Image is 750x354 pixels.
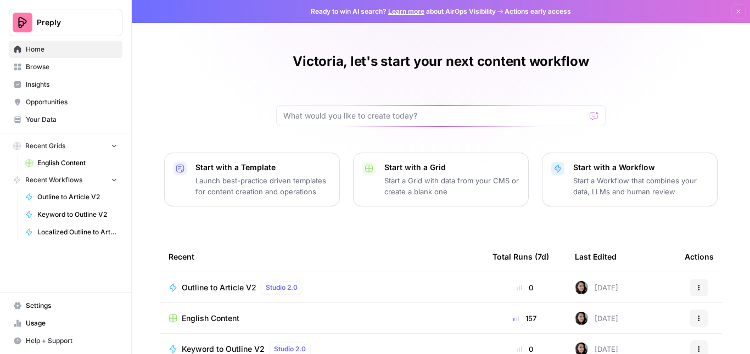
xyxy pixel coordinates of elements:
[575,281,588,294] img: 0od0somutai3rosqwdkhgswflu93
[9,76,122,93] a: Insights
[575,281,618,294] div: [DATE]
[26,301,117,311] span: Settings
[9,138,122,154] button: Recent Grids
[266,283,298,293] span: Studio 2.0
[26,62,117,72] span: Browse
[26,80,117,89] span: Insights
[195,175,331,197] p: Launch best-practice driven templates for content creation and operations
[492,282,557,293] div: 0
[274,344,306,354] span: Studio 2.0
[26,336,117,346] span: Help + Support
[164,153,340,206] button: Start with a TemplateLaunch best-practice driven templates for content creation and operations
[20,154,122,172] a: English Content
[9,314,122,332] a: Usage
[37,192,117,202] span: Outline to Article V2
[575,241,617,272] div: Last Edited
[384,175,519,197] p: Start a Grid with data from your CMS or create a blank one
[169,313,475,324] a: English Content
[9,93,122,111] a: Opportunities
[37,210,117,220] span: Keyword to Outline V2
[388,7,424,15] a: Learn more
[575,312,618,325] div: [DATE]
[37,158,117,168] span: English Content
[542,153,718,206] button: Start with a WorkflowStart a Workflow that combines your data, LLMs and human review
[37,227,117,237] span: Localized Outline to Article
[575,312,588,325] img: 0od0somutai3rosqwdkhgswflu93
[492,313,557,324] div: 157
[9,58,122,76] a: Browse
[182,282,256,293] span: Outline to Article V2
[9,172,122,188] button: Recent Workflows
[9,9,122,36] button: Workspace: Preply
[13,13,32,32] img: Preply Logo
[182,313,239,324] span: English Content
[505,7,571,16] span: Actions early access
[25,141,65,151] span: Recent Grids
[20,206,122,223] a: Keyword to Outline V2
[9,41,122,58] a: Home
[283,110,585,121] input: What would you like to create today?
[311,7,496,16] span: Ready to win AI search? about AirOps Visibility
[573,175,708,197] p: Start a Workflow that combines your data, LLMs and human review
[26,318,117,328] span: Usage
[169,241,475,272] div: Recent
[685,241,714,272] div: Actions
[26,97,117,107] span: Opportunities
[353,153,529,206] button: Start with a GridStart a Grid with data from your CMS or create a blank one
[9,332,122,350] button: Help + Support
[9,297,122,314] a: Settings
[169,281,475,294] a: Outline to Article V2Studio 2.0
[20,188,122,206] a: Outline to Article V2
[384,162,519,173] p: Start with a Grid
[25,175,82,185] span: Recent Workflows
[26,44,117,54] span: Home
[9,111,122,128] a: Your Data
[26,115,117,125] span: Your Data
[492,241,549,272] div: Total Runs (7d)
[20,223,122,241] a: Localized Outline to Article
[195,162,331,173] p: Start with a Template
[293,53,589,70] h1: Victoria, let's start your next content workflow
[573,162,708,173] p: Start with a Workflow
[37,17,103,28] span: Preply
